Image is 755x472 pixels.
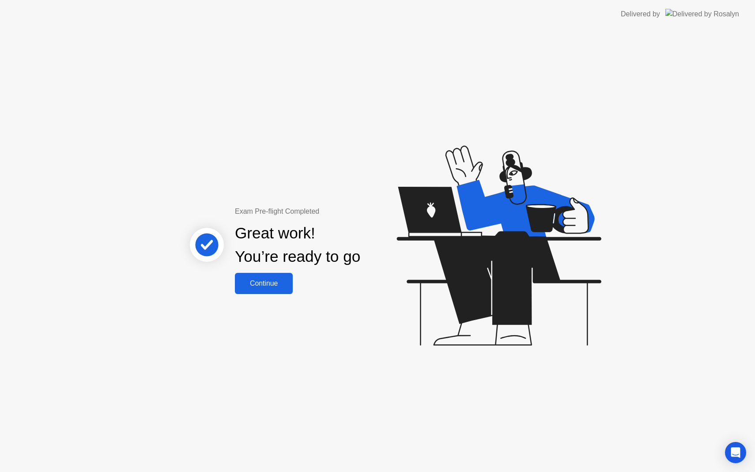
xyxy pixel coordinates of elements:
[725,442,746,463] div: Open Intercom Messenger
[665,9,739,19] img: Delivered by Rosalyn
[621,9,660,19] div: Delivered by
[235,206,417,217] div: Exam Pre-flight Completed
[235,222,360,268] div: Great work! You’re ready to go
[238,279,290,287] div: Continue
[235,273,293,294] button: Continue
